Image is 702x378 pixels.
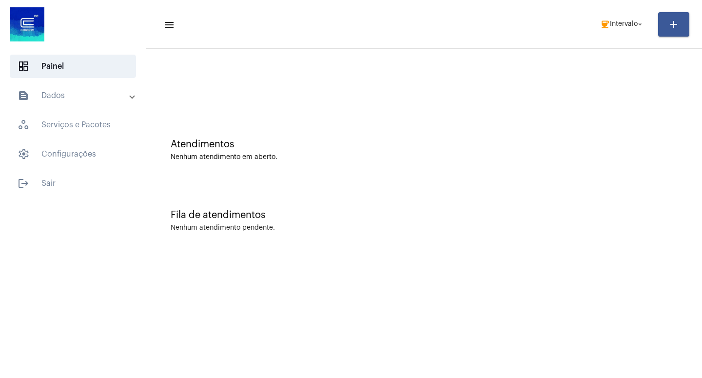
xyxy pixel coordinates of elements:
[594,15,650,34] button: Intervalo
[18,90,130,101] mat-panel-title: Dados
[164,19,174,31] mat-icon: sidenav icon
[171,224,275,232] div: Nenhum atendimento pendente.
[171,139,678,150] div: Atendimentos
[6,84,146,107] mat-expansion-panel-header: sidenav iconDados
[18,119,29,131] span: sidenav icon
[8,5,47,44] img: d4669ae0-8c07-2337-4f67-34b0df7f5ae4.jpeg
[171,210,678,220] div: Fila de atendimentos
[10,142,136,166] span: Configurações
[636,20,644,29] mat-icon: arrow_drop_down
[10,172,136,195] span: Sair
[18,90,29,101] mat-icon: sidenav icon
[18,60,29,72] span: sidenav icon
[600,20,610,29] mat-icon: coffee
[610,21,638,28] span: Intervalo
[10,55,136,78] span: Painel
[10,113,136,137] span: Serviços e Pacotes
[18,178,29,189] mat-icon: sidenav icon
[18,148,29,160] span: sidenav icon
[668,19,680,30] mat-icon: add
[171,154,678,161] div: Nenhum atendimento em aberto.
